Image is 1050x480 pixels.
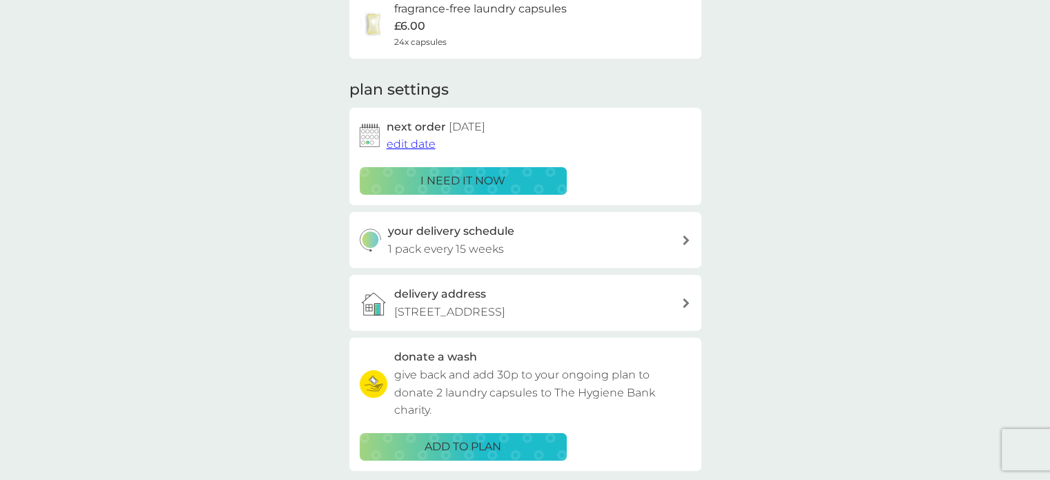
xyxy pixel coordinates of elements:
[349,79,449,101] h2: plan settings
[394,17,425,35] p: £6.00
[387,118,485,136] h2: next order
[394,35,447,48] span: 24x capsules
[449,120,485,133] span: [DATE]
[394,303,505,321] p: [STREET_ADDRESS]
[360,433,567,461] button: ADD TO PLAN
[387,135,436,153] button: edit date
[420,172,505,190] p: i need it now
[360,167,567,195] button: i need it now
[394,285,486,303] h3: delivery address
[360,10,387,38] img: fragrance-free laundry capsules
[425,438,501,456] p: ADD TO PLAN
[349,275,701,331] a: delivery address[STREET_ADDRESS]
[394,366,691,419] p: give back and add 30p to your ongoing plan to donate 2 laundry capsules to The Hygiene Bank charity.
[349,212,701,268] button: your delivery schedule1 pack every 15 weeks
[387,137,436,151] span: edit date
[388,240,504,258] p: 1 pack every 15 weeks
[394,348,477,366] h3: donate a wash
[388,222,514,240] h3: your delivery schedule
